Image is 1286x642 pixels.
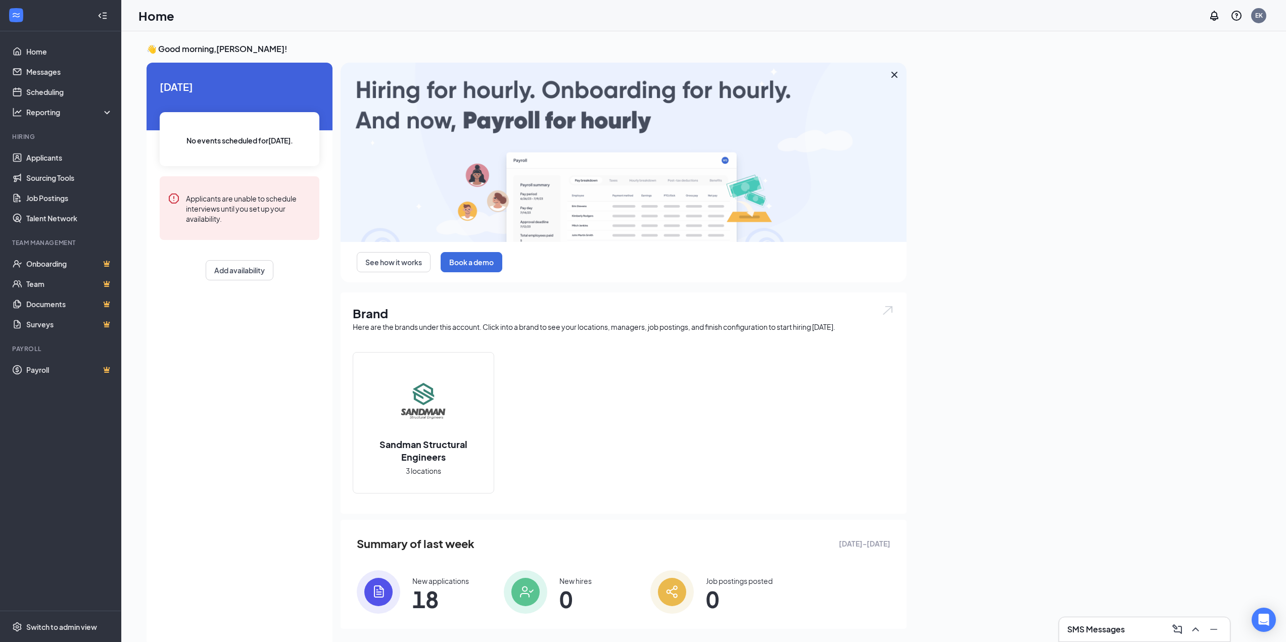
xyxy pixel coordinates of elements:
div: New applications [412,576,469,586]
button: ComposeMessage [1169,621,1185,637]
svg: QuestionInfo [1230,10,1243,22]
span: 0 [559,590,592,608]
h2: Sandman Structural Engineers [353,438,494,463]
button: Add availability [206,260,273,280]
svg: WorkstreamLogo [11,10,21,20]
a: Scheduling [26,82,113,102]
div: Hiring [12,132,111,141]
a: OnboardingCrown [26,254,113,274]
svg: Collapse [98,11,108,21]
div: Switch to admin view [26,622,97,632]
button: Minimize [1206,621,1222,637]
a: DocumentsCrown [26,294,113,314]
svg: Analysis [12,107,22,117]
svg: Settings [12,622,22,632]
span: 18 [412,590,469,608]
a: Home [26,41,113,62]
div: Team Management [12,238,111,247]
img: icon [504,570,547,614]
span: 0 [706,590,773,608]
div: Here are the brands under this account. Click into a brand to see your locations, managers, job p... [353,322,894,332]
div: Open Intercom Messenger [1252,608,1276,632]
a: TeamCrown [26,274,113,294]
h1: Brand [353,305,894,322]
a: Applicants [26,147,113,168]
svg: Cross [888,69,900,81]
div: Applicants are unable to schedule interviews until you set up your availability. [186,192,311,224]
button: See how it works [357,252,431,272]
a: SurveysCrown [26,314,113,334]
img: icon [357,570,400,614]
span: Summary of last week [357,535,474,553]
div: New hires [559,576,592,586]
img: payroll-large.gif [341,63,907,242]
h3: 👋 Good morning, [PERSON_NAME] ! [147,43,907,55]
img: icon [650,570,694,614]
span: [DATE] [160,79,319,94]
div: Reporting [26,107,113,117]
span: No events scheduled for [DATE] . [186,135,293,146]
svg: Notifications [1208,10,1220,22]
img: Sandman Structural Engineers [391,369,456,434]
a: PayrollCrown [26,360,113,380]
button: ChevronUp [1187,621,1204,637]
a: Sourcing Tools [26,168,113,188]
div: EK [1255,11,1263,20]
img: open.6027fd2a22e1237b5b06.svg [881,305,894,316]
a: Messages [26,62,113,82]
button: Book a demo [441,252,502,272]
span: 3 locations [406,465,441,476]
svg: Error [168,192,180,205]
div: Job postings posted [706,576,773,586]
a: Job Postings [26,188,113,208]
h1: Home [138,7,174,24]
div: Payroll [12,344,111,353]
svg: ComposeMessage [1171,623,1183,635]
span: [DATE] - [DATE] [839,538,890,549]
svg: Minimize [1208,623,1220,635]
svg: ChevronUp [1189,623,1202,635]
h3: SMS Messages [1067,624,1125,635]
a: Talent Network [26,208,113,228]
